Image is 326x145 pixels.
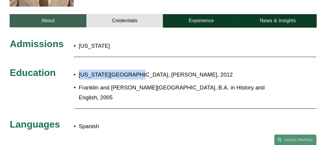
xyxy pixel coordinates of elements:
[10,38,64,49] span: Admissions
[10,67,56,78] span: Education
[274,134,316,145] a: Search this site
[79,83,278,103] p: Franklin and [PERSON_NAME][GEOGRAPHIC_DATA], B.A. in History and English, 2005
[163,14,240,27] a: Experience
[79,41,189,51] p: [US_STATE]
[240,14,316,27] a: News & Insights
[10,119,60,130] span: Languages
[10,14,86,27] a: About
[86,14,163,27] a: Credentials
[79,121,278,131] p: Spanish
[79,70,278,80] p: [US_STATE][GEOGRAPHIC_DATA], [PERSON_NAME], 2012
